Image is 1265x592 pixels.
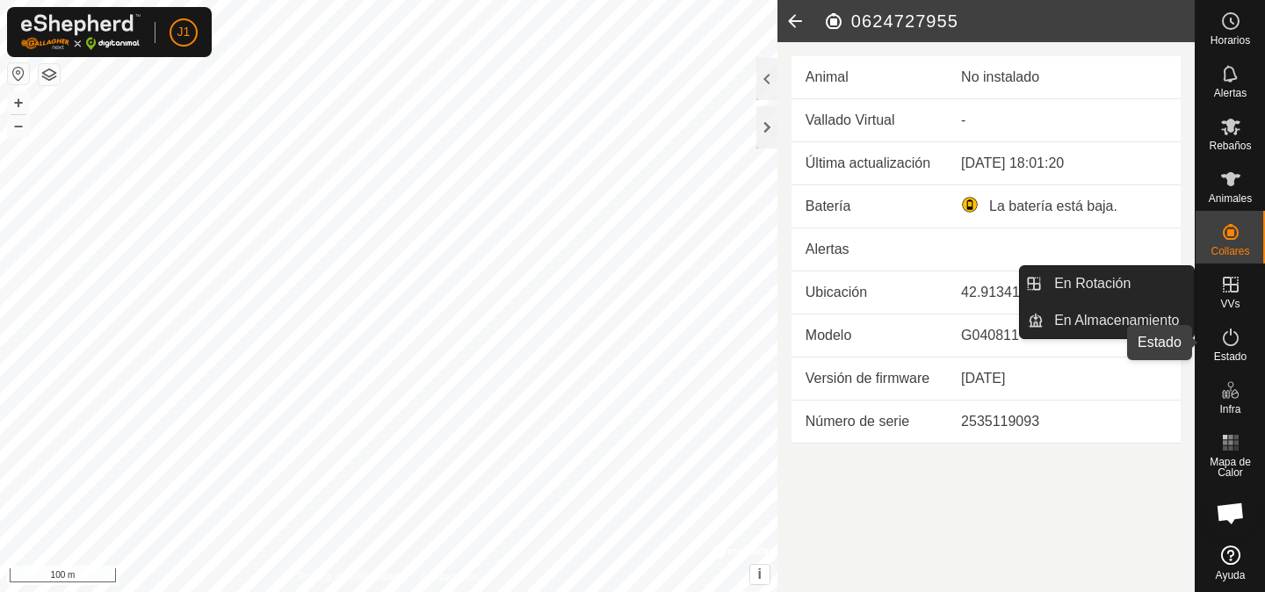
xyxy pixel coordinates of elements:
app-display-virtual-paddock-transition: - [961,112,965,127]
div: [DATE] 18:01:20 [961,153,1167,174]
a: Contáctenos [420,569,479,585]
td: Vallado Virtual [792,99,947,142]
div: La batería está baja. [961,196,1167,217]
span: Mapa de Calor [1200,457,1261,478]
div: Chat abierto [1204,487,1257,539]
td: Modelo [792,314,947,357]
span: Collares [1211,246,1249,256]
td: Ubicación [792,271,947,314]
div: No instalado [961,67,1167,88]
td: Animal [792,56,947,99]
div: 42.91341, -1.61805 [961,282,1167,303]
span: VVs [1220,299,1240,309]
span: En Rotación [1054,273,1131,294]
span: i [758,567,762,581]
span: Infra [1219,404,1240,415]
img: Logo Gallagher [21,14,141,50]
span: Alertas [1214,88,1247,98]
span: Animales [1209,193,1252,204]
span: Ayuda [1216,570,1246,581]
td: Última actualización [792,142,947,185]
button: + [8,92,29,113]
button: Restablecer Mapa [8,63,29,84]
span: Estado [1214,351,1247,362]
a: Ayuda [1196,538,1265,588]
span: J1 [177,23,191,41]
a: Política de Privacidad [298,569,399,585]
button: – [8,115,29,136]
button: Capas del Mapa [39,64,60,85]
div: [DATE] [961,368,1167,389]
span: En Almacenamiento [1054,310,1179,331]
button: i [750,565,770,584]
li: En Rotación [1020,266,1194,301]
span: Horarios [1211,35,1250,46]
td: Batería [792,185,947,228]
h2: 0624727955 [823,11,1195,32]
td: Alertas [792,228,947,271]
a: En Almacenamiento [1044,303,1194,338]
td: Número de serie [792,401,947,444]
li: En Almacenamiento [1020,303,1194,338]
a: En Rotación [1044,266,1194,301]
div: 2535119093 [961,411,1167,432]
span: Rebaños [1209,141,1251,151]
div: G040811 [961,325,1167,346]
td: Versión de firmware [792,357,947,401]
